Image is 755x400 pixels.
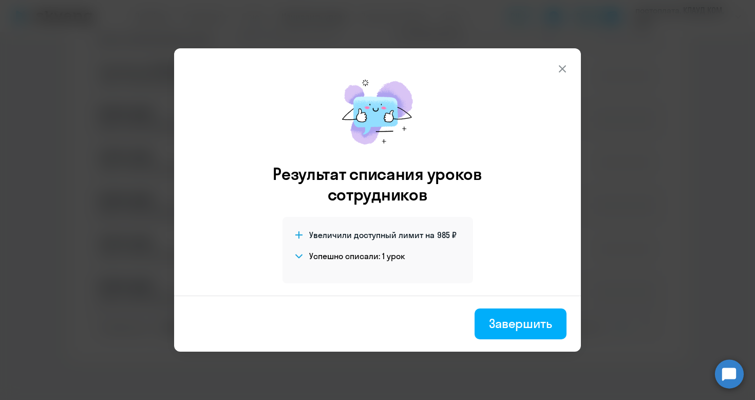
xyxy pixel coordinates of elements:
h4: Успешно списали: 1 урок [309,250,405,262]
h3: Результат списания уроков сотрудников [259,163,496,205]
img: mirage-message.png [331,69,424,155]
div: Завершить [489,315,552,332]
button: Завершить [475,308,567,339]
span: 985 ₽ [437,229,457,241]
span: Увеличили доступный лимит на [309,229,435,241]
